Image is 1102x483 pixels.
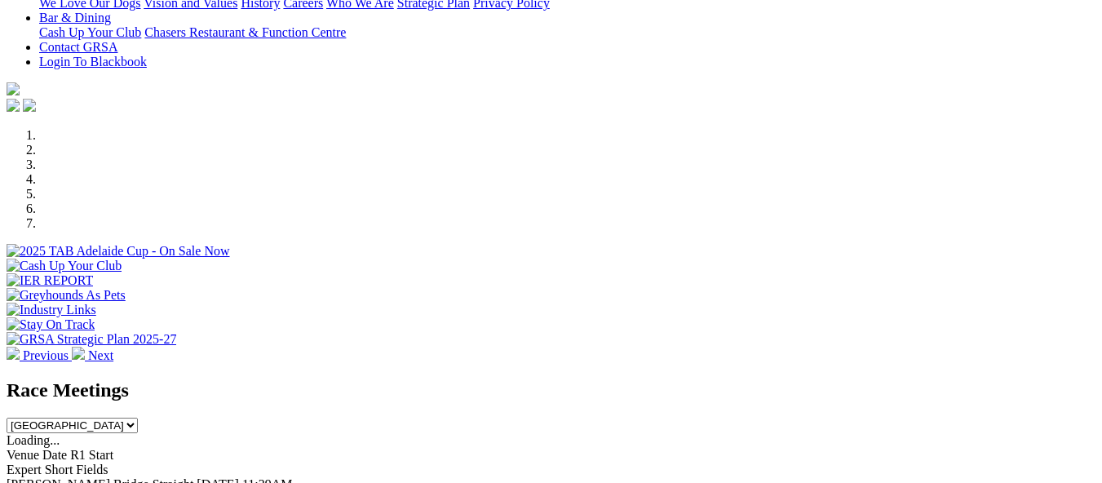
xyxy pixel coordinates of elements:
a: Chasers Restaurant & Function Centre [144,25,346,39]
img: 2025 TAB Adelaide Cup - On Sale Now [7,244,230,259]
span: Venue [7,448,39,462]
img: GRSA Strategic Plan 2025-27 [7,332,176,347]
span: Previous [23,348,69,362]
img: Industry Links [7,303,96,317]
h2: Race Meetings [7,379,1095,401]
span: Loading... [7,433,60,447]
img: Stay On Track [7,317,95,332]
span: Date [42,448,67,462]
a: Contact GRSA [39,40,117,54]
a: Bar & Dining [39,11,111,24]
span: R1 Start [70,448,113,462]
a: Login To Blackbook [39,55,147,69]
span: Expert [7,463,42,476]
a: Cash Up Your Club [39,25,141,39]
a: Previous [7,348,72,362]
img: Greyhounds As Pets [7,288,126,303]
img: logo-grsa-white.png [7,82,20,95]
img: Cash Up Your Club [7,259,122,273]
img: twitter.svg [23,99,36,112]
a: Next [72,348,113,362]
span: Short [45,463,73,476]
img: chevron-right-pager-white.svg [72,347,85,360]
span: Next [88,348,113,362]
div: Bar & Dining [39,25,1095,40]
img: IER REPORT [7,273,93,288]
img: chevron-left-pager-white.svg [7,347,20,360]
img: facebook.svg [7,99,20,112]
span: Fields [76,463,108,476]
